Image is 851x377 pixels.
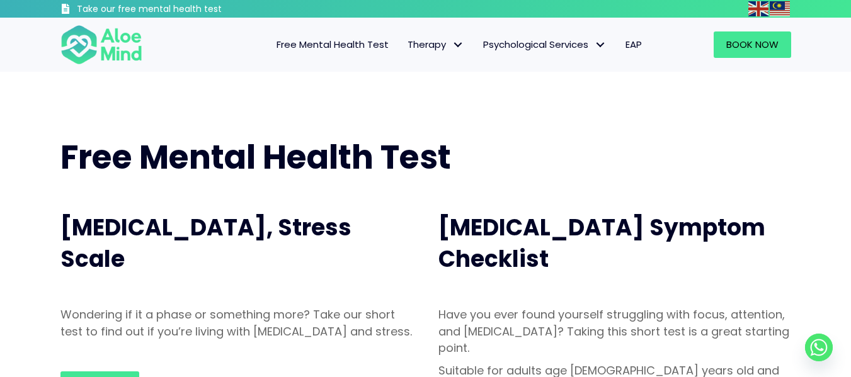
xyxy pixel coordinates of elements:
[60,3,289,18] a: Take our free mental health test
[159,31,651,58] nav: Menu
[474,31,616,58] a: Psychological ServicesPsychological Services: submenu
[714,31,791,58] a: Book Now
[438,211,765,275] span: [MEDICAL_DATA] Symptom Checklist
[748,1,768,16] img: en
[277,38,389,51] span: Free Mental Health Test
[60,307,413,339] p: Wondering if it a phase or something more? Take our short test to find out if you’re living with ...
[438,307,791,356] p: Have you ever found yourself struggling with focus, attention, and [MEDICAL_DATA]? Taking this sh...
[726,38,779,51] span: Book Now
[770,1,791,16] a: Malay
[770,1,790,16] img: ms
[449,36,467,54] span: Therapy: submenu
[616,31,651,58] a: EAP
[77,3,289,16] h3: Take our free mental health test
[805,334,833,361] a: Whatsapp
[625,38,642,51] span: EAP
[748,1,770,16] a: English
[483,38,607,51] span: Psychological Services
[408,38,464,51] span: Therapy
[60,134,451,180] span: Free Mental Health Test
[60,211,351,275] span: [MEDICAL_DATA], Stress Scale
[60,24,142,65] img: Aloe mind Logo
[591,36,610,54] span: Psychological Services: submenu
[398,31,474,58] a: TherapyTherapy: submenu
[267,31,398,58] a: Free Mental Health Test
